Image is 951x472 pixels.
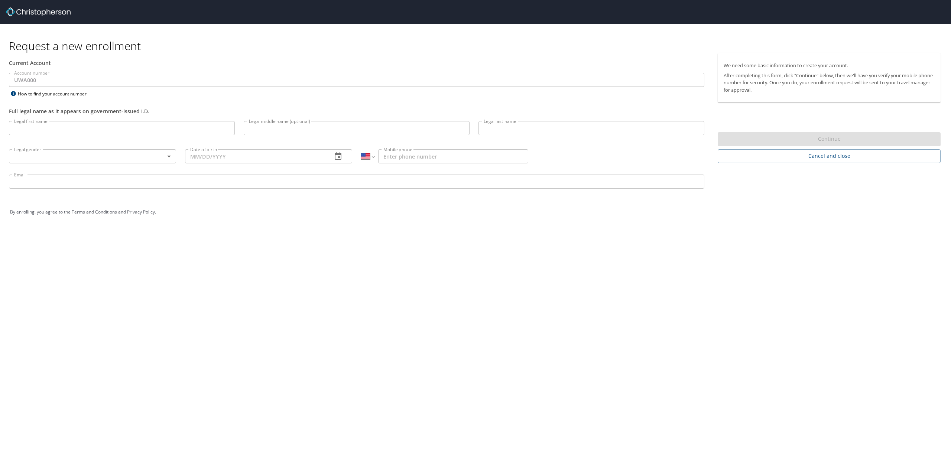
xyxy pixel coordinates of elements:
span: Cancel and close [724,152,935,161]
input: Enter phone number [378,149,528,163]
input: MM/DD/YYYY [185,149,326,163]
a: Terms and Conditions [72,209,117,215]
div: By enrolling, you agree to the and . [10,203,941,221]
div: Full legal name as it appears on government-issued I.D. [9,107,704,115]
div: Current Account [9,59,704,67]
a: Privacy Policy [127,209,155,215]
div: ​ [9,149,176,163]
div: How to find your account number [9,89,102,98]
h1: Request a new enrollment [9,39,947,53]
p: After completing this form, click "Continue" below, then we'll have you verify your mobile phone ... [724,72,935,94]
img: cbt logo [6,7,71,16]
button: Cancel and close [718,149,941,163]
p: We need some basic information to create your account. [724,62,935,69]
